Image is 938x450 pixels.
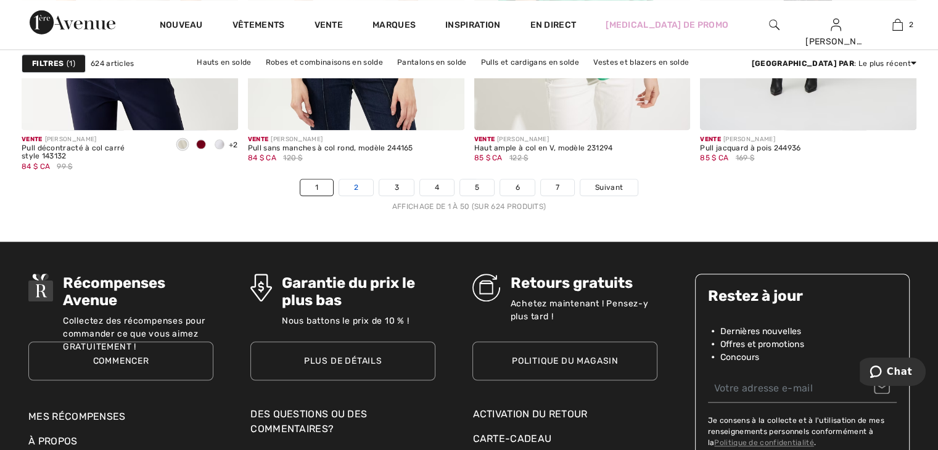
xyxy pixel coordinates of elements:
font: 85 $ CA [700,153,728,162]
font: Restez à jour [708,287,803,305]
font: Pantalons en solde [397,58,466,67]
font: Vente [474,136,495,143]
a: 7 [541,179,574,195]
font: Activation du retour [472,408,587,420]
div: Rouge radieux [192,135,210,155]
font: 85 $ CA [474,153,503,162]
a: Suivant [580,179,638,195]
font: 2 [354,183,358,192]
a: [MEDICAL_DATA] de promo [606,18,728,31]
a: Vêtements [232,20,285,33]
font: Haut ample à col en V, modèle 231294 [474,144,613,152]
a: 5 [460,179,494,195]
nav: Navigation des pages [22,179,916,212]
font: À propos [28,435,77,447]
a: Pantalons en solde [391,54,472,70]
font: Dernières nouvelles [720,326,802,337]
a: Hauts en solde [191,54,257,70]
a: Plus de détails [250,342,435,380]
a: Vente [314,20,343,33]
font: Affichage de 1 à 50 (sur 624 produits) [392,202,546,211]
font: [PERSON_NAME] [805,36,878,47]
a: Politique de confidentialité [714,438,813,447]
a: Carte-cadeau [472,432,657,446]
a: Mes récompenses [28,411,126,422]
font: [PERSON_NAME] [271,136,323,143]
font: Plus de détails [304,356,382,366]
div: Blanc [210,135,229,155]
font: Inspiration [445,20,500,30]
font: Vente [248,136,269,143]
a: En direct [530,18,576,31]
iframe: Ouvre un widget où vous pouvez discuter avec l'un de nos agents [860,358,926,388]
font: Pulls et cardigans en solde [481,58,579,67]
font: [MEDICAL_DATA] de promo [606,20,728,30]
a: 2 [867,17,928,32]
font: : Le plus récent [854,59,911,68]
img: Retours gratuits [472,274,500,301]
font: [PERSON_NAME] [497,136,549,143]
font: Vêtements [232,20,285,30]
a: Activation du retour [472,407,657,422]
font: Pull sans manches à col rond, modèle 244165 [248,144,413,152]
font: Filtres [32,59,64,68]
font: . [814,438,816,447]
font: Je consens à la collecte et à l'utilisation de mes renseignements personnels conformément à la [708,416,884,447]
div: Pierre de lune [173,135,192,155]
font: Vente [22,136,43,143]
font: 120 $ [283,153,303,162]
font: Hauts en solde [197,58,251,67]
font: Politique du magasin [512,356,619,366]
font: 84 $ CA [22,162,50,171]
font: Achetez maintenant ! Pensez-y plus tard ! [510,298,648,322]
font: Vente [700,136,721,143]
font: Collectez des récompenses pour commander ce que vous aimez GRATUITEMENT ! [63,316,205,352]
a: Vestes et blazers en solde [587,54,695,70]
font: Carte-cadeau [472,433,551,444]
font: Récompenses Avenue [63,274,165,309]
font: 6 [515,183,519,192]
font: Commencer [93,356,149,366]
font: Des questions ou des commentaires? [250,408,367,435]
a: 1 [300,179,333,195]
font: 122 $ [509,153,529,162]
a: Nouveau [160,20,203,33]
font: Pull jacquard à pois 244936 [700,144,800,152]
a: Pulls et cardigans en solde [475,54,585,70]
font: Garantie du prix le plus bas [282,274,415,309]
font: 4 [435,183,439,192]
a: 3 [379,179,413,195]
font: 99 $ [57,162,72,171]
a: 4 [420,179,454,195]
font: [PERSON_NAME] [45,136,97,143]
font: 2 [909,20,913,29]
font: 1 [69,59,72,68]
font: En direct [530,20,576,30]
font: [PERSON_NAME] [723,136,775,143]
font: Vente [314,20,343,30]
font: 5 [475,183,479,192]
a: 2 [339,179,373,195]
font: Marques [372,20,416,30]
font: 624 articles [91,59,134,68]
img: Récompenses Avenue [28,274,53,301]
font: Vestes et blazers en solde [593,58,689,67]
a: Commencer [28,342,213,380]
img: rechercher sur le site [769,17,780,32]
a: Robes et combinaisons en solde [260,54,389,70]
a: Politique du magasin [472,342,657,380]
font: Pull décontracté à col carré style 143132 [22,144,125,161]
font: Retours gratuits [510,274,632,292]
img: Mes informations [831,17,841,32]
img: Garantie du prix le plus bas [250,274,271,301]
a: Marques [372,20,416,33]
font: Offres et promotions [720,339,804,350]
font: 169 $ [736,153,755,162]
img: 1ère Avenue [30,10,115,35]
input: Votre adresse e-mail [708,375,897,403]
font: 84 $ CA [248,153,276,162]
